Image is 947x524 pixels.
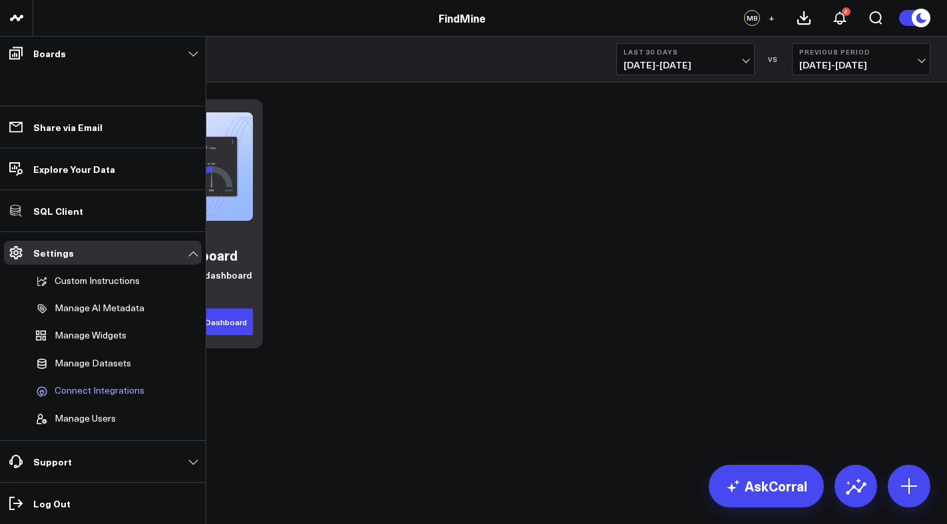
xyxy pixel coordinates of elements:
button: Generate Dashboard [160,309,253,335]
span: Manage Users [55,413,116,425]
span: [DATE] - [DATE] [624,60,747,70]
p: Manage AI Metadata [55,303,144,315]
p: Support [33,456,72,467]
div: 2 [842,7,851,16]
p: Boards [33,48,66,59]
b: Previous Period [799,48,923,56]
button: Last 30 Days[DATE]-[DATE] [616,43,755,75]
span: Manage Datasets [55,358,131,370]
a: Manage AI Metadata [31,296,162,321]
p: Share via Email [33,122,102,132]
p: SQL Client [33,205,83,216]
a: FindMine [439,11,486,25]
b: Last 30 Days [624,48,747,56]
span: Connect Integrations [55,385,144,397]
button: Manage Users [31,406,116,432]
div: VS [761,55,785,63]
a: Manage Datasets [31,351,162,376]
div: MB [744,10,760,26]
a: SQL Client [4,199,202,223]
button: Custom Instructions [31,269,140,294]
a: Log Out [4,491,202,515]
a: Connect Integrations [31,378,162,404]
span: Manage Widgets [55,330,126,342]
p: Explore Your Data [33,164,115,174]
p: Settings [33,247,74,258]
p: Custom Instructions [55,275,140,287]
button: Previous Period[DATE]-[DATE] [792,43,930,75]
span: [DATE] - [DATE] [799,60,923,70]
a: Manage Widgets [31,323,162,348]
a: AskCorral [709,465,824,507]
p: Log Out [33,498,71,509]
button: + [763,10,779,26]
span: + [769,13,775,23]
